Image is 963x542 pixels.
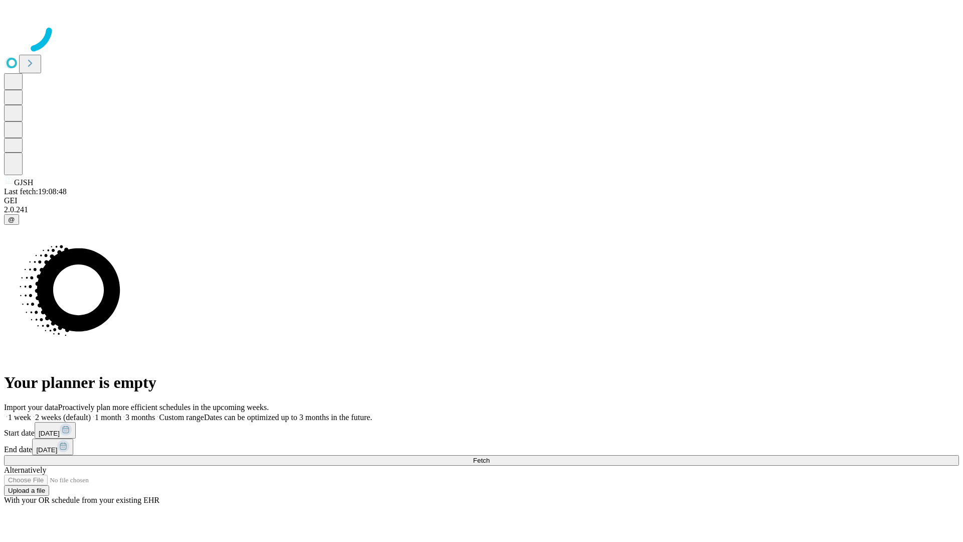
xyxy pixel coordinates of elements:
[4,373,959,392] h1: Your planner is empty
[4,196,959,205] div: GEI
[4,422,959,439] div: Start date
[14,178,33,187] span: GJSH
[473,457,490,464] span: Fetch
[95,413,121,422] span: 1 month
[4,455,959,466] button: Fetch
[4,485,49,496] button: Upload a file
[204,413,372,422] span: Dates can be optimized up to 3 months in the future.
[35,422,76,439] button: [DATE]
[4,403,58,412] span: Import your data
[4,496,159,504] span: With your OR schedule from your existing EHR
[4,214,19,225] button: @
[4,205,959,214] div: 2.0.241
[8,413,31,422] span: 1 week
[4,466,46,474] span: Alternatively
[35,413,91,422] span: 2 weeks (default)
[4,439,959,455] div: End date
[36,446,57,454] span: [DATE]
[125,413,155,422] span: 3 months
[39,430,60,437] span: [DATE]
[58,403,269,412] span: Proactively plan more efficient schedules in the upcoming weeks.
[8,216,15,223] span: @
[4,187,67,196] span: Last fetch: 19:08:48
[32,439,73,455] button: [DATE]
[159,413,204,422] span: Custom range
